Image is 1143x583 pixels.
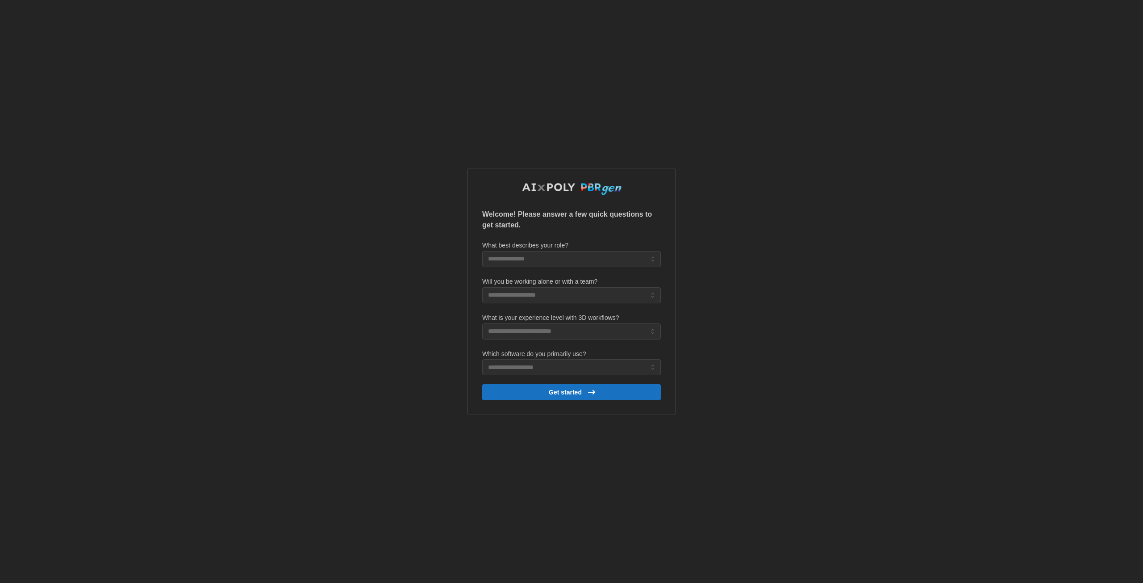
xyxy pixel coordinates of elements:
button: Get started [482,384,661,400]
span: Get started [549,385,582,400]
img: AIxPoly PBRgen [521,183,622,196]
label: What best describes your role? [482,241,568,251]
p: Welcome! Please answer a few quick questions to get started. [482,209,661,231]
label: Which software do you primarily use? [482,349,586,359]
label: Will you be working alone or with a team? [482,277,597,287]
label: What is your experience level with 3D workflows? [482,313,619,323]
